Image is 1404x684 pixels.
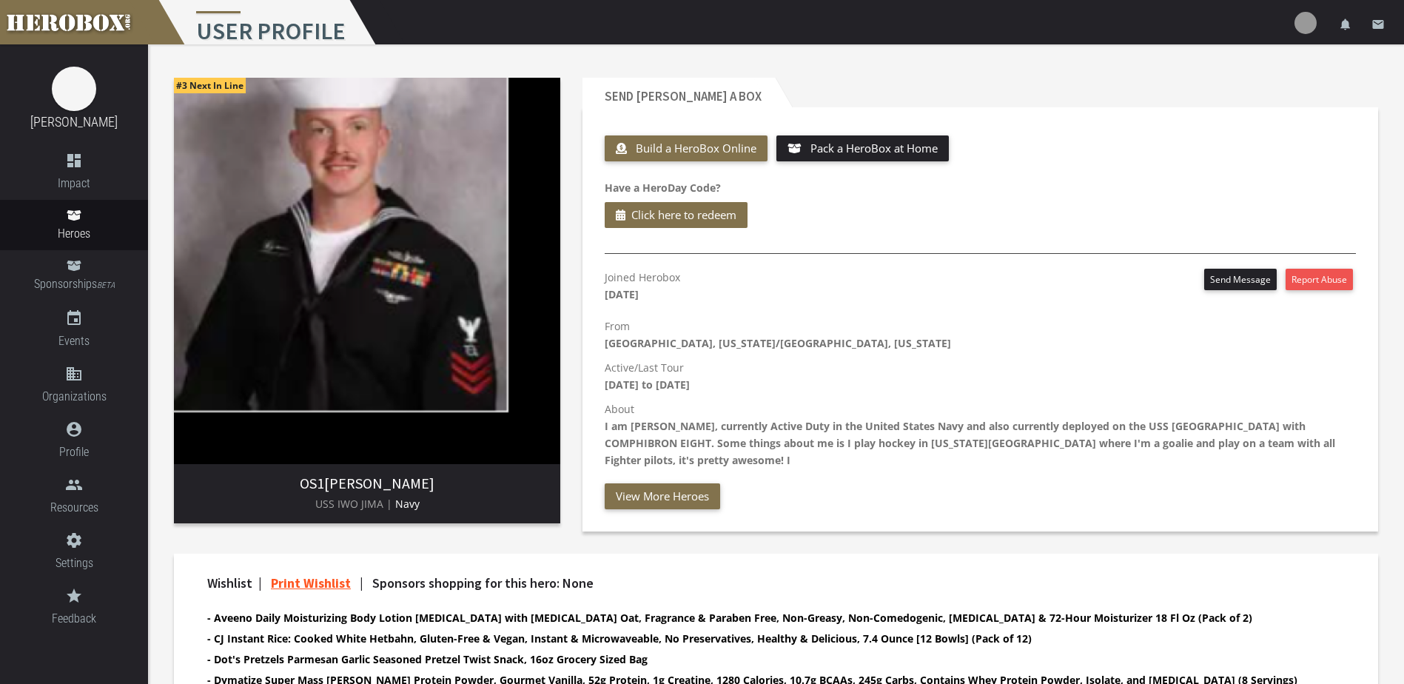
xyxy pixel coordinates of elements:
[174,78,246,93] span: #3 Next In Line
[207,576,1319,591] h4: Wishlist
[605,483,720,509] button: View More Heroes
[636,141,756,155] span: Build a HeroBox Online
[207,609,1319,626] li: Aveeno Daily Moisturizing Body Lotion for Dry Skin with Prebiotic Oat, Fragrance & Paraben Free, ...
[207,652,648,666] b: - Dot's Pretzels Parmesan Garlic Seasoned Pretzel Twist Snack, 16oz Grocery Sized Bag
[1204,269,1277,290] button: Send Message
[186,475,548,492] h3: [PERSON_NAME]
[605,378,690,392] b: [DATE] to [DATE]
[1339,18,1352,31] i: notifications
[605,359,1356,393] p: Active/Last Tour
[605,419,1335,467] b: I am [PERSON_NAME], currently Active Duty in the United States Navy and also currently deployed o...
[271,574,351,591] a: Print Wishlist
[300,474,324,492] span: OS1
[395,497,420,511] span: Navy
[776,135,949,161] button: Pack a HeroBox at Home
[207,611,1252,625] b: - Aveeno Daily Moisturizing Body Lotion [MEDICAL_DATA] with [MEDICAL_DATA] Oat, Fragrance & Parab...
[372,574,594,591] span: Sponsors shopping for this hero: None
[258,574,262,591] span: |
[1286,269,1353,290] button: Report Abuse
[52,67,96,111] img: image
[605,181,721,195] b: Have a HeroDay Code?
[631,206,736,224] span: Click here to redeem
[207,631,1032,646] b: - CJ Instant Rice: Cooked White Hetbahn, Gluten-Free & Vegan, Instant & Microwaveable, No Preserv...
[582,78,1378,532] section: Send Jeffrey a Box
[1371,18,1385,31] i: email
[605,336,951,350] b: [GEOGRAPHIC_DATA], [US_STATE]/[GEOGRAPHIC_DATA], [US_STATE]
[360,574,363,591] span: |
[605,269,680,303] p: Joined Herobox
[605,287,639,301] b: [DATE]
[30,114,118,130] a: [PERSON_NAME]
[207,651,1319,668] li: Dot's Pretzels Parmesan Garlic Seasoned Pretzel Twist Snack, 16oz Grocery Sized Bag
[207,630,1319,647] li: CJ Instant Rice: Cooked White Hetbahn, Gluten-Free & Vegan, Instant & Microwaveable, No Preservat...
[605,135,768,161] button: Build a HeroBox Online
[810,141,938,155] span: Pack a HeroBox at Home
[174,78,560,464] img: image
[1294,12,1317,34] img: user-image
[582,78,775,107] h2: Send [PERSON_NAME] a Box
[315,497,392,511] span: USS IWO JIMA |
[97,281,115,290] small: BETA
[605,400,1356,469] p: About
[605,202,748,228] button: Click here to redeem
[605,318,1356,352] p: From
